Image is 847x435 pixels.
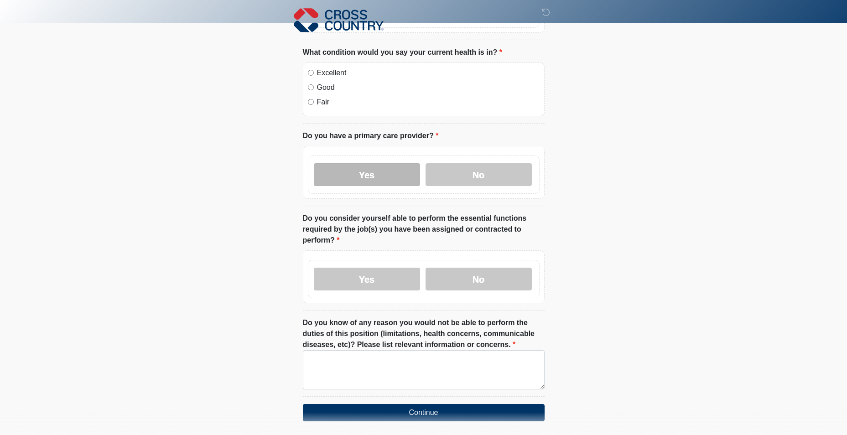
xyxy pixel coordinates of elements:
label: Do you consider yourself able to perform the essential functions required by the job(s) you have ... [303,213,545,246]
label: What condition would you say your current health is in? [303,47,502,58]
label: No [426,268,532,290]
label: Do you have a primary care provider? [303,130,439,141]
input: Excellent [308,70,314,76]
label: Fair [317,97,540,108]
label: No [426,163,532,186]
img: Cross Country Logo [294,7,384,33]
label: Excellent [317,67,540,78]
button: Continue [303,404,545,421]
label: Yes [314,268,420,290]
label: Do you know of any reason you would not be able to perform the duties of this position (limitatio... [303,317,545,350]
label: Yes [314,163,420,186]
input: Good [308,84,314,90]
input: Fair [308,99,314,105]
label: Good [317,82,540,93]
